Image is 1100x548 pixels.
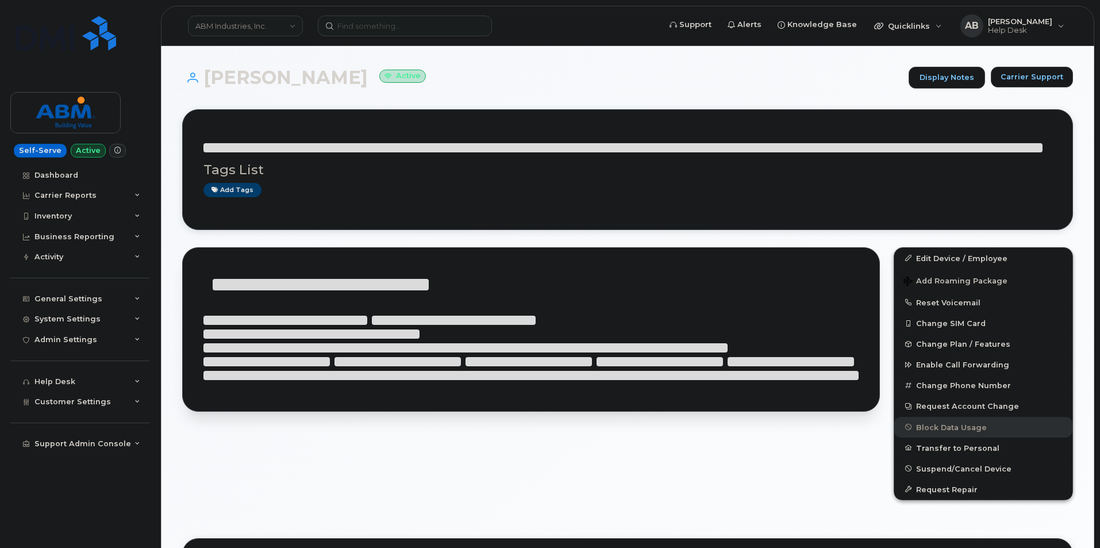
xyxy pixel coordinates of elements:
[894,458,1072,479] button: Suspend/Cancel Device
[894,292,1072,313] button: Reset Voicemail
[894,248,1072,269] a: Edit Device / Employee
[894,269,1072,292] button: Add Roaming Package
[894,313,1072,334] button: Change SIM Card
[916,464,1011,473] span: Suspend/Cancel Device
[916,361,1009,369] span: Enable Call Forwarding
[894,417,1072,438] button: Block Data Usage
[894,354,1072,375] button: Enable Call Forwarding
[916,340,1010,348] span: Change Plan / Features
[903,277,1007,288] span: Add Roaming Package
[203,183,261,197] a: Add tags
[182,67,903,87] h1: [PERSON_NAME]
[379,70,426,83] small: Active
[894,334,1072,354] button: Change Plan / Features
[894,479,1072,500] button: Request Repair
[1001,71,1063,82] span: Carrier Support
[203,163,1052,177] h3: Tags List
[894,396,1072,416] button: Request Account Change
[991,67,1073,87] button: Carrier Support
[894,438,1072,458] button: Transfer to Personal
[894,375,1072,396] button: Change Phone Number
[909,67,985,89] a: Display Notes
